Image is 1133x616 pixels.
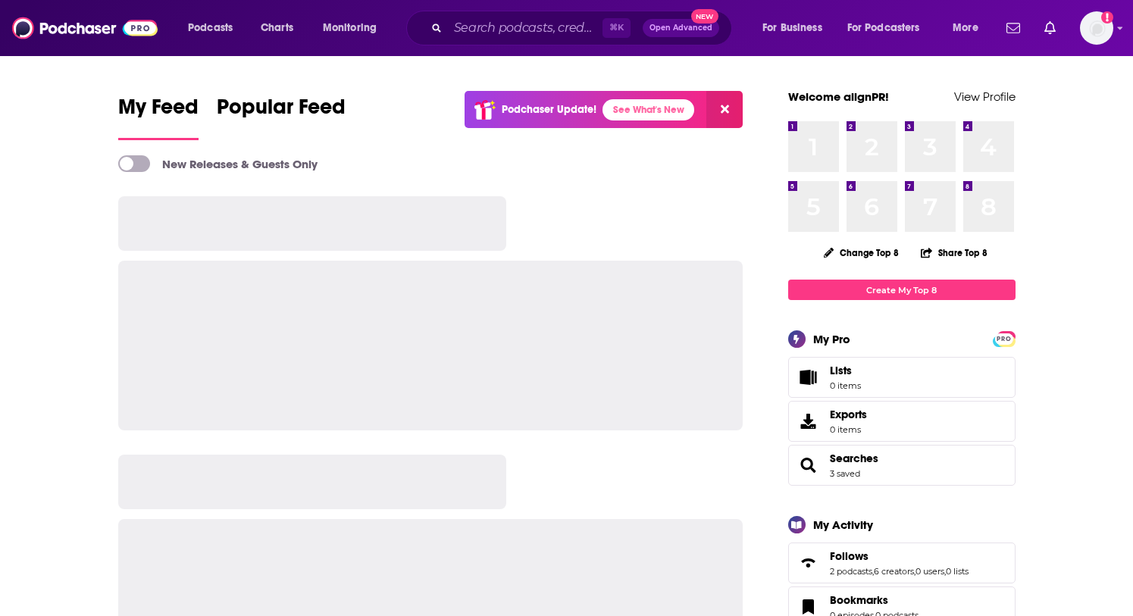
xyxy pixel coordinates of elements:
a: Create My Top 8 [788,280,1016,300]
span: Open Advanced [649,24,712,32]
a: Show notifications dropdown [1038,15,1062,41]
span: 0 items [830,380,861,391]
a: 2 podcasts [830,566,872,577]
a: Follows [830,549,969,563]
a: Popular Feed [217,94,346,140]
span: Popular Feed [217,94,346,129]
div: My Activity [813,518,873,532]
input: Search podcasts, credits, & more... [448,16,602,40]
a: 6 creators [874,566,914,577]
span: Monitoring [323,17,377,39]
a: 0 users [915,566,944,577]
a: Searches [830,452,878,465]
div: Search podcasts, credits, & more... [421,11,746,45]
span: For Business [762,17,822,39]
span: Exports [830,408,867,421]
button: open menu [837,16,942,40]
span: Lists [830,364,861,377]
a: 0 lists [946,566,969,577]
span: 0 items [830,424,867,435]
a: View Profile [954,89,1016,104]
button: open menu [312,16,396,40]
button: Show profile menu [1080,11,1113,45]
a: New Releases & Guests Only [118,155,318,172]
button: open menu [177,16,252,40]
span: , [872,566,874,577]
a: PRO [995,333,1013,344]
a: Searches [793,455,824,476]
a: Show notifications dropdown [1000,15,1026,41]
svg: Add a profile image [1101,11,1113,23]
p: Podchaser Update! [502,103,596,116]
a: Welcome alignPR! [788,89,889,104]
span: New [691,9,718,23]
a: Bookmarks [830,593,919,607]
a: My Feed [118,94,199,140]
span: , [914,566,915,577]
span: Follows [830,549,869,563]
a: Lists [788,357,1016,398]
span: Logged in as alignPR [1080,11,1113,45]
span: , [944,566,946,577]
span: Charts [261,17,293,39]
button: open menu [942,16,997,40]
img: Podchaser - Follow, Share and Rate Podcasts [12,14,158,42]
span: Podcasts [188,17,233,39]
span: Exports [793,411,824,432]
a: Charts [251,16,302,40]
span: For Podcasters [847,17,920,39]
div: My Pro [813,332,850,346]
button: Share Top 8 [920,238,988,267]
span: My Feed [118,94,199,129]
a: See What's New [602,99,694,120]
button: Open AdvancedNew [643,19,719,37]
span: PRO [995,333,1013,345]
span: ⌘ K [602,18,631,38]
span: Follows [788,543,1016,583]
span: Lists [830,364,852,377]
span: Searches [788,445,1016,486]
button: open menu [752,16,841,40]
img: User Profile [1080,11,1113,45]
span: More [953,17,978,39]
button: Change Top 8 [815,243,909,262]
a: 3 saved [830,468,860,479]
a: Follows [793,552,824,574]
span: Bookmarks [830,593,888,607]
a: Exports [788,401,1016,442]
span: Lists [793,367,824,388]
